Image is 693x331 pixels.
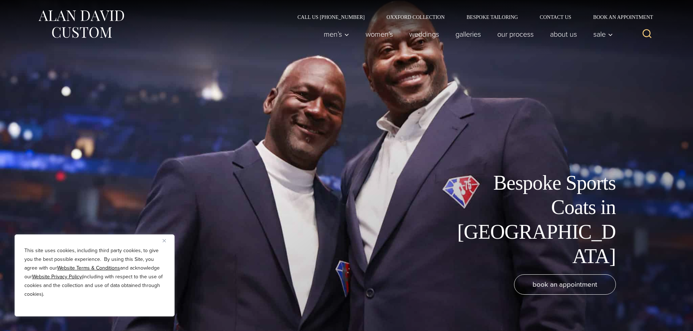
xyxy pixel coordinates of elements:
[375,15,455,20] a: Oxxford Collection
[32,273,82,280] a: Website Privacy Policy
[447,27,489,41] a: Galleries
[542,27,585,41] a: About Us
[163,236,171,245] button: Close
[533,279,597,290] span: book an appointment
[324,31,349,38] span: Men’s
[582,15,656,20] a: Book an Appointment
[489,27,542,41] a: Our Process
[287,15,376,20] a: Call Us [PHONE_NUMBER]
[357,27,401,41] a: Women’s
[37,8,125,40] img: Alan David Custom
[57,264,120,272] a: Website Terms & Conditions
[593,31,613,38] span: Sale
[315,27,617,41] nav: Primary Navigation
[529,15,582,20] a: Contact Us
[24,246,165,299] p: This site uses cookies, including third party cookies, to give you the best possible experience. ...
[452,171,616,269] h1: Bespoke Sports Coats in [GEOGRAPHIC_DATA]
[163,239,166,242] img: Close
[455,15,529,20] a: Bespoke Tailoring
[514,274,616,295] a: book an appointment
[287,15,656,20] nav: Secondary Navigation
[638,25,656,43] button: View Search Form
[401,27,447,41] a: weddings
